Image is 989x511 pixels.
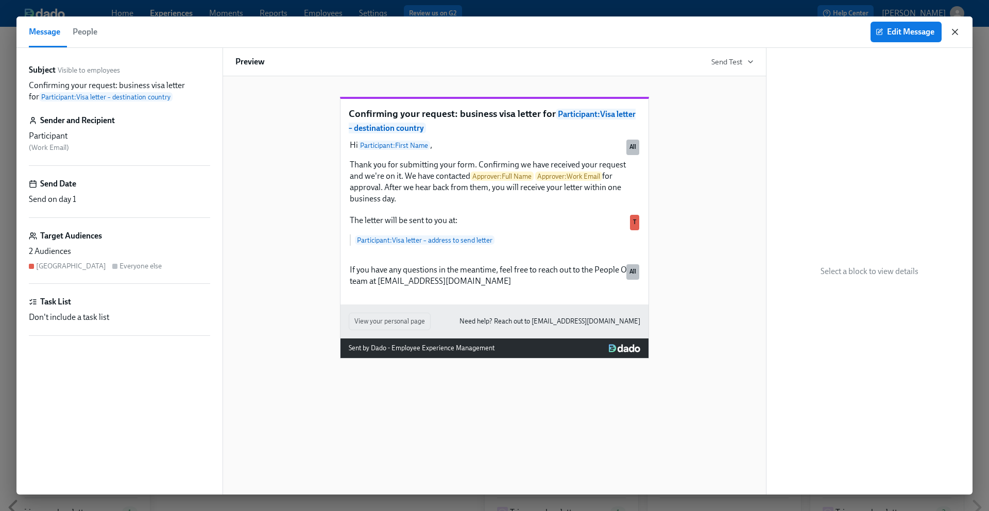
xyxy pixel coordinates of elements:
div: Used by Türkiye audience [630,215,639,230]
button: Edit Message [871,22,942,42]
h6: Target Audiences [40,230,102,242]
img: Dado [609,344,640,352]
div: HiParticipant:First Name, Thank you for submitting your form. Confirming we have received your re... [349,139,640,206]
div: Don't include a task list [29,312,210,323]
label: Subject [29,64,56,76]
span: Edit Message [878,27,934,37]
button: View your personal page [349,313,431,330]
div: Send on day 1 [29,194,210,205]
span: ( Work Email ) [29,143,69,152]
div: Used by all audiences [626,140,639,155]
div: Participant [29,130,210,142]
h6: Send Date [40,178,76,190]
div: 2 Audiences [29,246,210,257]
div: Everyone else [120,261,162,271]
h6: Task List [40,296,71,308]
span: View your personal page [354,316,425,327]
span: Visible to employees [58,65,120,75]
span: Participant : Visa letter – destination country [349,109,636,133]
h6: Sender and Recipient [40,115,115,126]
button: Send Test [711,57,754,67]
div: Sent by Dado - Employee Experience Management [349,343,494,354]
h6: Preview [235,56,265,67]
p: Confirming your request: business visa letter for [29,80,210,103]
div: The letter will be sent to you at: Participant:Visa letter – address to send letter T [349,214,640,255]
div: Used by all audiences [626,264,639,280]
div: If you have any questions in the meantime, feel free to reach out to the People Ops team at [EMAI... [349,263,640,288]
p: Confirming your request: business visa letter for [349,107,640,134]
a: Need help? Reach out to [EMAIL_ADDRESS][DOMAIN_NAME] [459,316,640,327]
div: Select a block to view details [766,48,973,495]
span: Message [29,25,60,39]
span: Participant : Visa letter – destination country [39,92,173,101]
div: [GEOGRAPHIC_DATA] [36,261,106,271]
span: People [73,25,97,39]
